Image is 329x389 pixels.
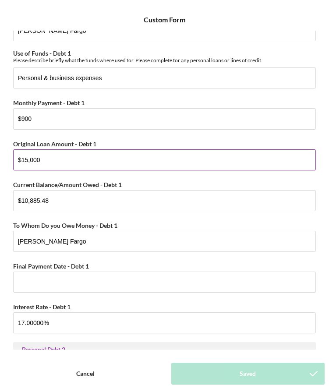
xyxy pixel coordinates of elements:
label: Interest Rate - Debt 1 [13,303,71,311]
div: Please describe briefly what the funds where used for. Please complete for any personal loans or ... [13,57,316,64]
label: Final Payment Date - Debt 1 [13,262,89,270]
div: Saved [240,363,256,385]
label: Use of Funds - Debt 1 [13,50,71,57]
label: To Whom Do you Owe Money - Debt 1 [13,222,117,229]
label: Original Loan Amount - Debt 1 [13,140,96,148]
label: Current Balance/Amount Owed - Debt 1 [13,181,122,188]
div: Personal Debt 2 [22,346,307,353]
label: Monthly Payment - Debt 1 [13,99,85,106]
div: Cancel [76,363,95,385]
button: Cancel [4,363,167,385]
h6: Custom Form [144,16,185,24]
button: Saved [171,363,325,385]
